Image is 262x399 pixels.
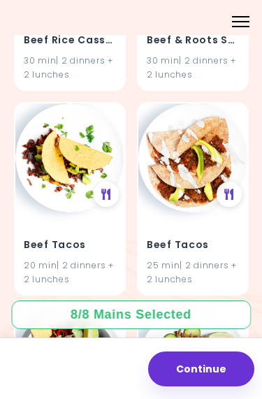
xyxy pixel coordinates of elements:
h4: Beef & Roots Stew [147,29,239,52]
div: See Meal Plan [217,182,242,207]
div: 20 min | 2 dinners + 2 lunches [24,259,116,285]
div: See Meal Plan [94,182,119,207]
div: 25 min | 2 dinners + 2 lunches [147,259,239,285]
div: 8 / 8 Mains Selected [61,306,202,324]
h4: Beef Tacos [147,233,239,256]
div: 30 min | 2 dinners + 2 lunches [147,54,239,80]
h4: Beef Tacos [24,233,116,256]
div: 30 min | 2 dinners + 2 lunches [24,54,116,80]
button: Continue [148,351,254,386]
h4: Beef Rice Casserole [24,29,116,52]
